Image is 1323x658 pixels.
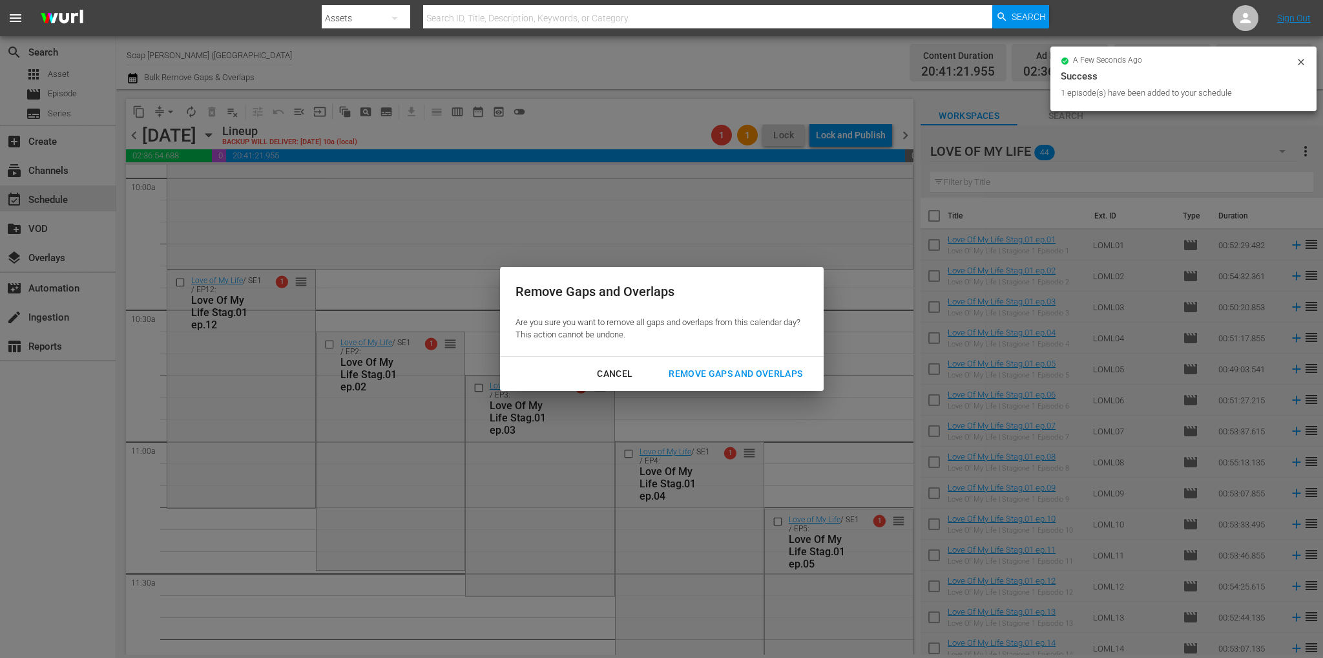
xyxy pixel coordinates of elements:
a: Sign Out [1277,13,1311,23]
div: 1 episode(s) have been added to your schedule [1061,87,1293,100]
div: Success [1061,69,1306,84]
div: Cancel [587,366,643,382]
span: a few seconds ago [1073,56,1142,66]
div: Remove Gaps and Overlaps [658,366,813,382]
button: Cancel [581,362,648,386]
span: Search [1012,5,1046,28]
p: Are you sure you want to remove all gaps and overlaps from this calendar day? [516,317,800,329]
div: Remove Gaps and Overlaps [516,282,800,301]
p: This action cannot be undone. [516,329,800,341]
button: Remove Gaps and Overlaps [653,362,818,386]
img: ans4CAIJ8jUAAAAAAAAAAAAAAAAAAAAAAAAgQb4GAAAAAAAAAAAAAAAAAAAAAAAAJMjXAAAAAAAAAAAAAAAAAAAAAAAAgAT5G... [31,3,93,34]
span: menu [8,10,23,26]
